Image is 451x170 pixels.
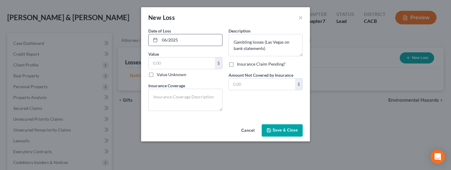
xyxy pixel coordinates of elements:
span: Description [229,28,251,33]
input: 0.00 [149,57,215,69]
button: Save & Close [262,124,303,137]
div: Open Intercom Messenger [430,150,445,164]
span: Loss [163,14,175,21]
span: Insurance Coverage [148,83,185,88]
button: × [298,14,303,21]
button: Cancel [236,125,259,137]
span: New [148,14,161,21]
span: Save & Close [273,128,298,133]
span: Date of Loss [148,28,171,33]
div: $ [215,57,222,69]
input: MM/YYYY [160,34,222,46]
div: $ [295,79,302,90]
input: 0.00 [229,79,295,90]
label: Value [148,51,159,57]
label: Insurance Claim Pending? [237,61,285,67]
label: Amount Not Covered by Insurance [229,72,293,78]
label: Value Unknown [157,72,186,78]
